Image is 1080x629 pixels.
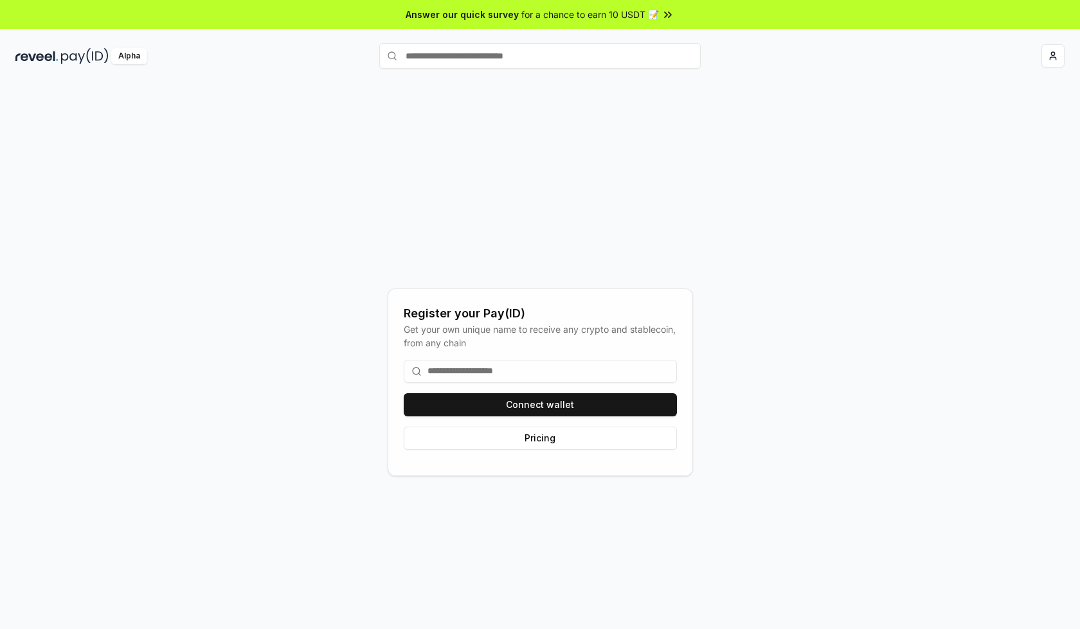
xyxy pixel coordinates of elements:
[111,48,147,64] div: Alpha
[404,427,677,450] button: Pricing
[404,305,677,323] div: Register your Pay(ID)
[521,8,659,21] span: for a chance to earn 10 USDT 📝
[404,393,677,416] button: Connect wallet
[61,48,109,64] img: pay_id
[406,8,519,21] span: Answer our quick survey
[404,323,677,350] div: Get your own unique name to receive any crypto and stablecoin, from any chain
[15,48,59,64] img: reveel_dark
